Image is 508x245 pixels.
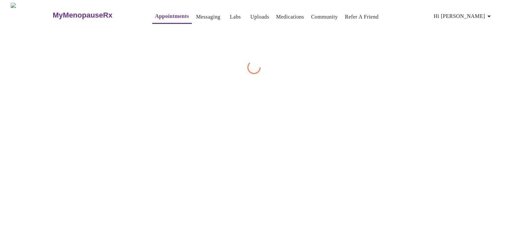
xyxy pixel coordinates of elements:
a: Medications [276,12,304,22]
button: Community [309,10,341,24]
button: Uploads [248,10,272,24]
button: Refer a Friend [342,10,381,24]
h3: MyMenopauseRx [53,11,113,20]
a: Labs [230,12,241,22]
a: Community [311,12,338,22]
a: Refer a Friend [345,12,379,22]
button: Appointments [152,10,191,24]
a: Messaging [196,12,220,22]
img: MyMenopauseRx Logo [11,3,52,28]
a: Uploads [250,12,269,22]
a: MyMenopauseRx [52,4,139,27]
button: Hi [PERSON_NAME] [431,10,496,23]
button: Labs [225,10,246,24]
button: Medications [274,10,307,24]
a: Appointments [155,12,189,21]
button: Messaging [193,10,223,24]
span: Hi [PERSON_NAME] [434,12,493,21]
